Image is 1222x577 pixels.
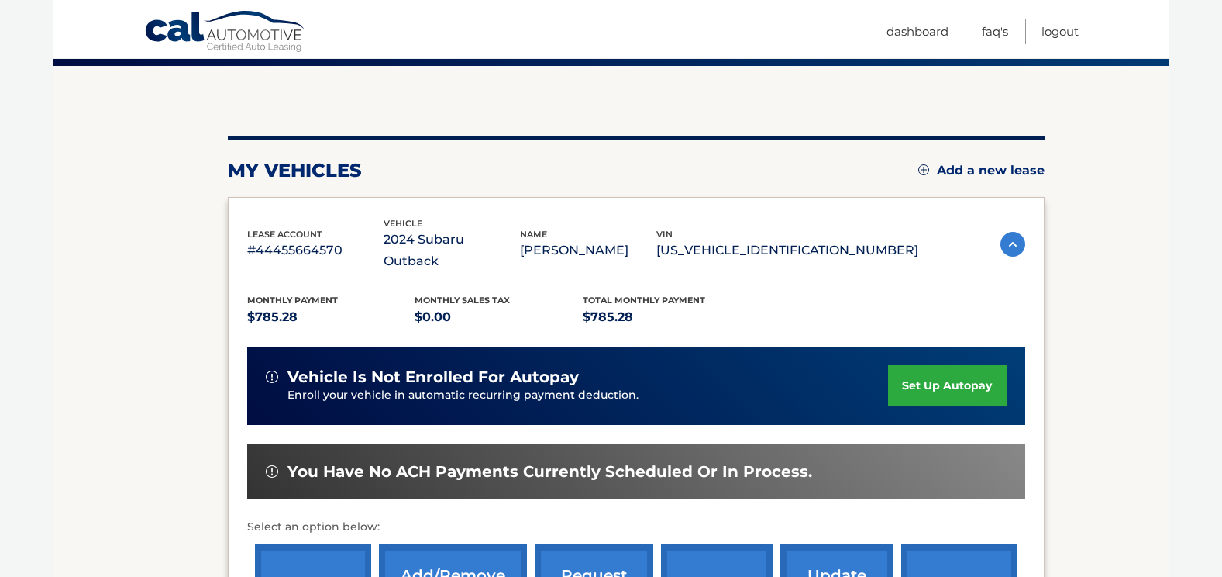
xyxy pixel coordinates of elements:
a: Cal Automotive [144,10,307,55]
p: #44455664570 [247,240,384,261]
span: Monthly Payment [247,295,338,306]
span: vehicle [384,218,422,229]
span: Total Monthly Payment [583,295,705,306]
a: FAQ's [982,19,1008,44]
a: Dashboard [886,19,948,44]
img: alert-white.svg [266,371,278,383]
p: Select an option below: [247,518,1025,537]
p: $785.28 [583,306,751,328]
p: Enroll your vehicle in automatic recurring payment deduction. [287,387,889,404]
span: vehicle is not enrolled for autopay [287,368,579,387]
h2: my vehicles [228,159,362,182]
span: Monthly sales Tax [415,295,510,306]
img: add.svg [918,164,929,175]
span: You have no ACH payments currently scheduled or in process. [287,462,812,482]
a: Add a new lease [918,163,1045,178]
span: name [520,229,547,240]
p: $785.28 [247,306,415,328]
p: $0.00 [415,306,583,328]
span: vin [656,229,673,240]
img: alert-white.svg [266,465,278,478]
span: lease account [247,229,322,240]
p: 2024 Subaru Outback [384,229,520,272]
img: accordion-active.svg [1000,232,1025,257]
p: [US_VEHICLE_IDENTIFICATION_NUMBER] [656,240,918,261]
p: [PERSON_NAME] [520,240,656,261]
a: Logout [1041,19,1079,44]
a: set up autopay [888,365,1006,406]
